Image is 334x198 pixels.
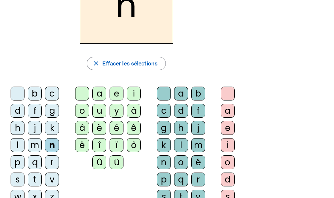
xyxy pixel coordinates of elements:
div: q [28,155,42,169]
div: b [28,87,42,100]
div: m [191,138,205,152]
div: é [110,121,123,135]
div: f [28,104,42,118]
button: Effacer les sélections [87,57,166,70]
div: a [174,87,188,100]
div: p [11,155,24,169]
div: d [174,104,188,118]
div: j [191,121,205,135]
div: a [92,87,106,100]
div: k [45,121,59,135]
div: b [191,87,205,100]
div: j [28,121,42,135]
div: e [221,121,235,135]
span: Effacer les sélections [102,59,158,68]
div: u [92,104,106,118]
div: n [45,138,59,152]
div: l [11,138,24,152]
div: l [174,138,188,152]
div: t [28,173,42,186]
div: â [75,121,89,135]
div: d [221,173,235,186]
div: v [45,173,59,186]
div: f [191,104,205,118]
mat-icon: close [92,60,100,67]
div: c [157,104,171,118]
div: o [75,104,89,118]
div: i [221,138,235,152]
div: î [92,138,106,152]
div: r [191,173,205,186]
div: r [45,155,59,169]
div: g [157,121,171,135]
div: ë [75,138,89,152]
div: s [11,173,24,186]
div: p [157,173,171,186]
div: ê [127,121,141,135]
div: d [11,104,24,118]
div: q [174,173,188,186]
div: û [92,155,106,169]
div: k [157,138,171,152]
div: c [45,87,59,100]
div: é [191,155,205,169]
div: à [127,104,141,118]
div: e [110,87,123,100]
div: i [127,87,141,100]
div: o [174,155,188,169]
div: o [221,155,235,169]
div: h [174,121,188,135]
div: h [11,121,24,135]
div: ü [110,155,123,169]
div: y [110,104,123,118]
div: n [157,155,171,169]
div: g [45,104,59,118]
div: è [92,121,106,135]
div: ï [110,138,123,152]
div: m [28,138,42,152]
div: a [221,104,235,118]
div: ô [127,138,141,152]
